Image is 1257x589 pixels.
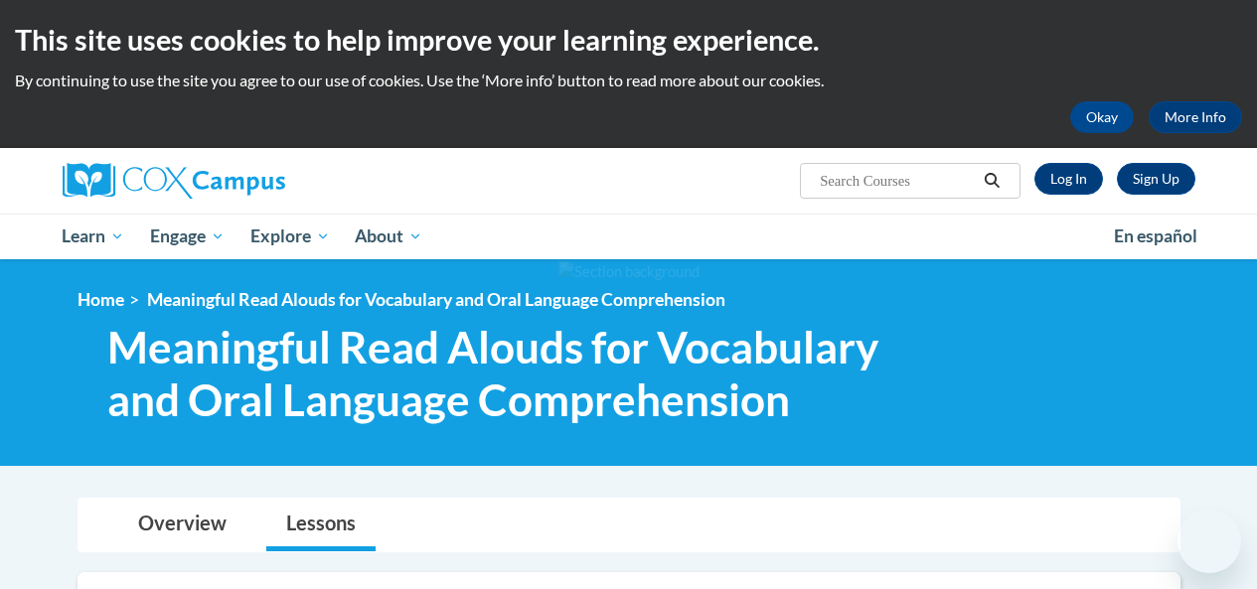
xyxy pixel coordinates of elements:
span: Meaningful Read Alouds for Vocabulary and Oral Language Comprehension [107,321,927,426]
a: Overview [118,499,246,551]
span: Explore [250,224,330,248]
div: Main menu [48,214,1210,259]
a: About [342,214,435,259]
a: Learn [50,214,138,259]
span: Meaningful Read Alouds for Vocabulary and Oral Language Comprehension [147,289,725,310]
span: Engage [150,224,225,248]
input: Search Courses [818,169,977,193]
a: More Info [1149,101,1242,133]
a: En español [1101,216,1210,257]
a: Explore [237,214,343,259]
button: Search [977,169,1007,193]
a: Cox Campus [63,163,420,199]
a: Lessons [266,499,376,551]
button: Okay [1070,101,1134,133]
a: Log In [1034,163,1103,195]
a: Register [1117,163,1195,195]
span: Learn [62,224,124,248]
a: Engage [137,214,237,259]
span: About [355,224,422,248]
p: By continuing to use the site you agree to our use of cookies. Use the ‘More info’ button to read... [15,70,1242,91]
a: Home [78,289,124,310]
iframe: Button to launch messaging window [1178,510,1241,573]
h2: This site uses cookies to help improve your learning experience. [15,20,1242,60]
img: Cox Campus [63,163,285,199]
img: Section background [558,261,700,283]
span: En español [1114,225,1197,246]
